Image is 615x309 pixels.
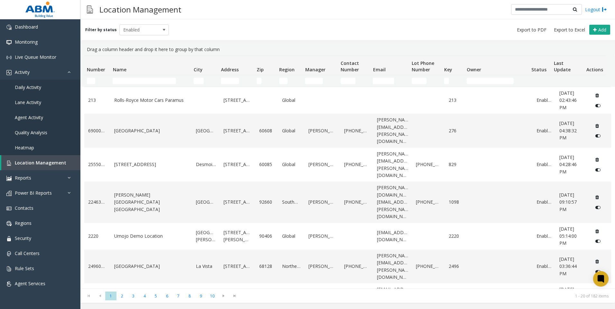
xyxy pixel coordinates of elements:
button: Disable [592,267,604,277]
button: Delete [592,121,602,131]
img: 'icon' [6,251,12,256]
a: [DATE] 04:28:46 PM [559,154,584,175]
a: [DATE] 05:14:00 PM [559,225,584,247]
button: Disable [592,236,604,246]
span: Monitoring [15,39,38,45]
span: [DATE] 02:43:46 PM [559,90,577,110]
span: [DATE] 04:38:32 PM [559,120,577,141]
input: Name Filter [113,78,176,84]
a: [DATE] 04:38:32 PM [559,120,584,141]
a: [STREET_ADDRESS] [224,199,252,206]
span: Location Management [15,160,66,166]
a: 90406 [259,233,274,240]
button: Disable [592,101,604,111]
a: 829 [449,161,464,168]
a: [PERSON_NAME] [308,263,337,270]
input: Owner Filter [467,78,514,84]
span: Lot Phone Number [412,60,434,73]
a: 60085 [259,161,274,168]
kendo-pager-info: 1 - 20 of 182 items [244,293,609,299]
a: [EMAIL_ADDRESS][DOMAIN_NAME] [377,229,408,243]
a: [GEOGRAPHIC_DATA] [114,263,188,270]
button: Disable [592,202,604,212]
span: Add [598,27,606,33]
img: logout [602,6,607,13]
span: Region [279,66,295,73]
span: Enabled [120,25,159,35]
a: Umojo Demo Location [114,233,188,240]
span: Live Queue Monitor [15,54,56,60]
a: Desmoines [196,161,216,168]
td: Manager Filter [302,75,338,87]
a: 2496 [449,263,464,270]
span: Security [15,235,31,241]
span: Page 4 [139,292,150,300]
input: Address Filter [221,78,239,84]
span: Last Update [554,60,571,73]
span: Dashboard [15,24,38,30]
a: [PHONE_NUMBER] [344,127,369,134]
img: 'icon' [6,191,12,196]
a: [STREET_ADDRESS] [224,97,252,104]
label: Filter by status [85,27,117,33]
a: Global [282,161,300,168]
span: Heatmap [15,145,34,151]
a: [PERSON_NAME] [308,127,337,134]
a: [PHONE_NUMBER] [344,161,369,168]
a: [STREET_ADDRESS] [224,127,252,134]
span: Page 5 [150,292,161,300]
button: Disable [592,165,604,175]
a: [DATE] 02:43:46 PM [559,90,584,111]
a: La Vista [196,263,216,270]
input: Lot Phone Number Filter [412,78,427,84]
a: 24960002 [88,263,106,270]
span: Manager [305,66,326,73]
a: Location Management [1,155,80,170]
a: 60608 [259,127,274,134]
a: Enabled [537,199,552,206]
td: City Filter [191,75,218,87]
span: Export to PDF [517,27,546,33]
td: Actions Filter [584,75,606,87]
button: Delete [592,287,602,297]
th: Actions [584,56,606,75]
span: Agent Services [15,280,45,287]
span: Page 2 [116,292,128,300]
span: Call Centers [15,250,40,256]
span: Go to the next page [218,291,229,300]
a: Global [282,97,300,104]
a: 25550063 [88,161,106,168]
span: Lane Activity [15,99,41,105]
a: [STREET_ADDRESS] [224,263,252,270]
span: Page 8 [184,292,195,300]
a: Enabled [537,263,552,270]
a: 2220 [449,233,464,240]
button: Export to PDF [514,25,549,34]
td: Name Filter [110,75,191,87]
a: 22463372 [88,199,106,206]
a: [PHONE_NUMBER] [416,199,441,206]
a: Enabled [537,127,552,134]
button: Disable [592,131,604,141]
a: [DATE] 09:10:57 PM [559,191,584,213]
a: Northeast [282,263,300,270]
a: [GEOGRAPHIC_DATA] [196,199,216,206]
a: [STREET_ADDRESS] [224,161,252,168]
span: Activity [15,69,30,75]
div: Drag a column header and drop it here to group by that column [84,43,611,56]
span: Page 1 [105,292,116,300]
span: Power BI Reports [15,190,52,196]
button: Delete [592,90,602,101]
a: [PERSON_NAME] [308,233,337,240]
a: Logout [585,6,607,13]
span: Page 9 [195,292,207,300]
a: 69000276 [88,127,106,134]
th: Status [529,56,551,75]
a: [GEOGRAPHIC_DATA][PERSON_NAME] [196,229,216,243]
span: [DATE] 05:14:00 PM [559,226,577,246]
td: Region Filter [277,75,302,87]
h3: Location Management [96,2,185,17]
button: Delete [592,256,602,267]
span: [DATE] 04:28:46 PM [559,154,577,175]
a: 213 [88,97,106,104]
